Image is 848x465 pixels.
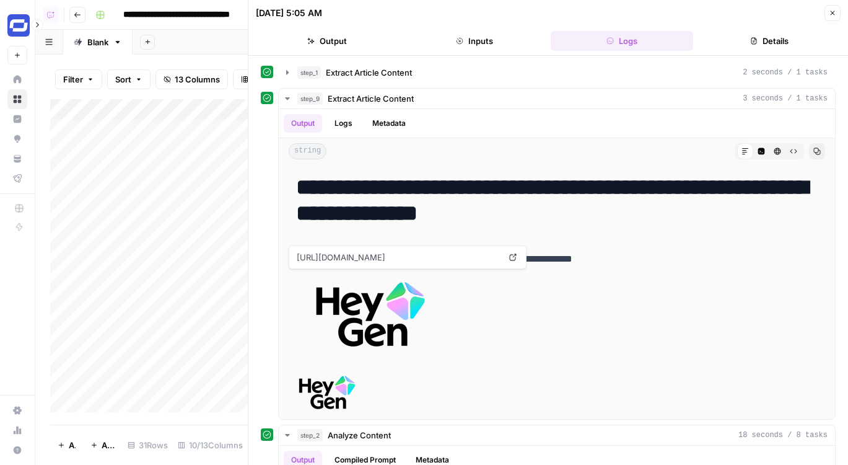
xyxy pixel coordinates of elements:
span: 18 seconds / 8 tasks [738,430,828,441]
button: Details [698,31,841,51]
button: 18 seconds / 8 tasks [279,425,835,445]
span: Add 10 Rows [102,439,115,451]
button: 2 seconds / 1 tasks [279,63,835,82]
div: Blank [87,36,108,48]
div: 10/13 Columns [173,435,248,455]
button: Output [256,31,398,51]
button: Add Row [50,435,83,455]
span: Sort [115,73,131,86]
a: Your Data [7,149,27,169]
button: Inputs [403,31,546,51]
div: 3 seconds / 1 tasks [279,109,835,419]
span: [URL][DOMAIN_NAME] [294,246,502,268]
button: 3 seconds / 1 tasks [279,89,835,108]
button: Add 10 Rows [83,435,123,455]
button: Workspace: Synthesia [7,10,27,41]
button: 13 Columns [155,69,228,89]
span: step_1 [297,66,321,79]
span: Extract Article Content [326,66,412,79]
button: Help + Support [7,440,27,460]
button: Filter [55,69,102,89]
button: Logs [551,31,693,51]
span: Add Row [69,439,76,451]
a: Settings [7,401,27,420]
span: Analyze Content [328,429,391,441]
a: Blank [63,30,133,55]
span: 13 Columns [175,73,220,86]
a: Usage [7,420,27,440]
div: [DATE] 5:05 AM [256,7,322,19]
a: Insights [7,109,27,129]
a: Opportunities [7,129,27,149]
a: Home [7,69,27,89]
button: Metadata [365,114,413,133]
a: Browse [7,89,27,109]
div: 31 Rows [123,435,173,455]
span: 2 seconds / 1 tasks [743,67,828,78]
span: step_9 [297,92,323,105]
button: Logs [327,114,360,133]
a: Flightpath [7,169,27,188]
button: Output [284,114,322,133]
span: string [289,143,326,159]
span: step_2 [297,429,323,441]
img: Synthesia Logo [7,14,30,37]
span: Filter [63,73,83,86]
span: Extract Article Content [328,92,414,105]
button: Sort [107,69,151,89]
span: 3 seconds / 1 tasks [743,93,828,104]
